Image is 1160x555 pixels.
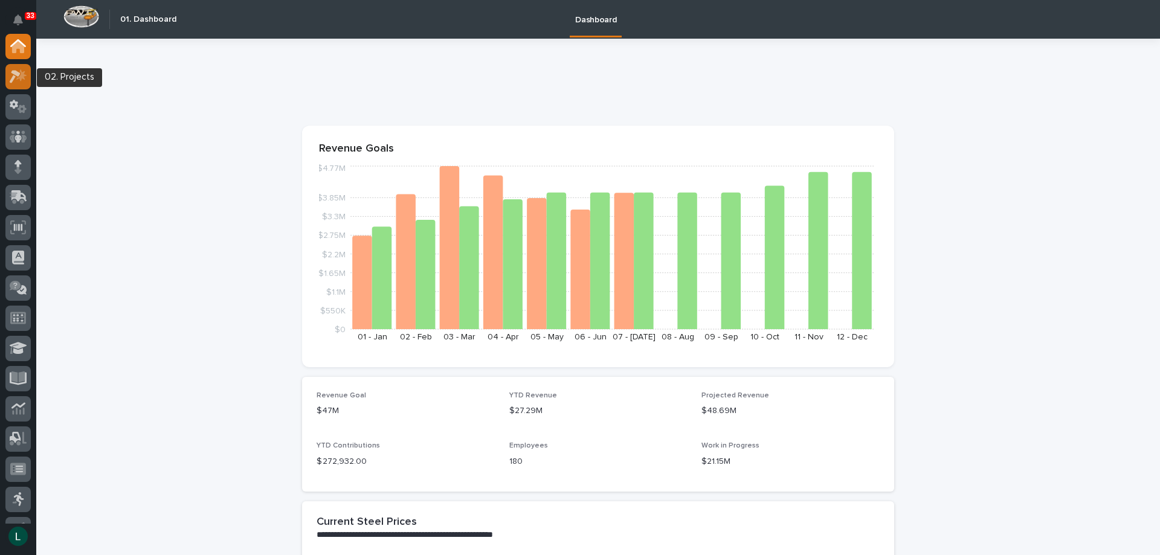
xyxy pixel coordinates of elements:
[317,164,346,173] tspan: $4.77M
[317,516,417,529] h2: Current Steel Prices
[5,524,31,549] button: users-avatar
[575,333,607,341] text: 06 - Jun
[335,326,346,334] tspan: $0
[63,5,99,28] img: Workspace Logo
[322,213,346,221] tspan: $3.3M
[317,392,366,399] span: Revenue Goal
[400,333,432,341] text: 02 - Feb
[322,250,346,258] tspan: $2.2M
[317,405,495,417] p: $47M
[509,392,557,399] span: YTD Revenue
[320,306,346,315] tspan: $550K
[318,231,346,240] tspan: $2.75M
[317,442,380,449] span: YTD Contributions
[704,333,738,341] text: 09 - Sep
[120,14,176,25] h2: 01. Dashboard
[358,333,387,341] text: 01 - Jan
[319,143,877,156] p: Revenue Goals
[5,7,31,33] button: Notifications
[701,405,880,417] p: $48.69M
[701,392,769,399] span: Projected Revenue
[509,442,548,449] span: Employees
[318,269,346,277] tspan: $1.65M
[509,455,688,468] p: 180
[326,287,346,296] tspan: $1.1M
[15,14,31,34] div: Notifications33
[701,455,880,468] p: $21.15M
[837,333,868,341] text: 12 - Dec
[613,333,656,341] text: 07 - [DATE]
[27,11,34,20] p: 33
[443,333,475,341] text: 03 - Mar
[794,333,823,341] text: 11 - Nov
[509,405,688,417] p: $27.29M
[662,333,694,341] text: 08 - Aug
[488,333,519,341] text: 04 - Apr
[701,442,759,449] span: Work in Progress
[750,333,779,341] text: 10 - Oct
[317,455,495,468] p: $ 272,932.00
[530,333,564,341] text: 05 - May
[317,194,346,202] tspan: $3.85M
